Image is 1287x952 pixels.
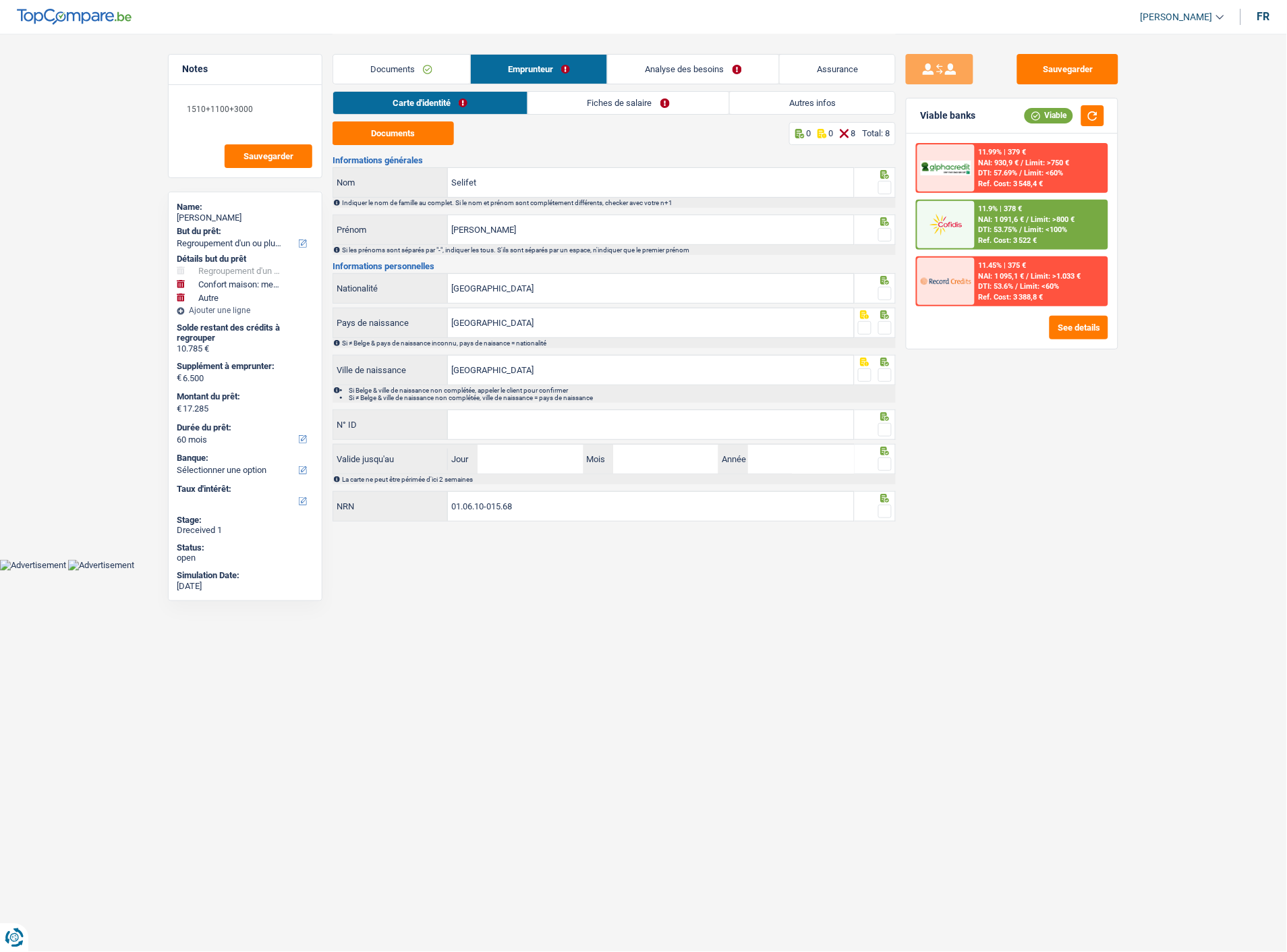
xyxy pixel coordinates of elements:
div: Indiquer le nom de famille au complet. Si le nom et prénom sont complétement différents, checker ... [342,199,894,206]
input: JJ [478,445,583,474]
label: Pays de naissance [333,308,448,337]
div: 10.785 € [177,343,314,354]
span: Limit: <60% [1021,282,1060,291]
span: Limit: >800 € [1031,215,1075,224]
div: Ref. Cost: 3 388,8 € [979,293,1043,302]
span: NAI: 930,9 € [979,159,1019,167]
div: [DATE] [177,581,314,592]
span: / [1016,282,1019,291]
img: AlphaCredit [921,161,971,176]
div: open [177,553,314,563]
img: Cofidis [921,212,971,237]
span: NAI: 1 095,1 € [979,272,1025,281]
label: N° ID [333,410,448,439]
img: Record Credits [921,269,971,293]
div: Ajouter une ligne [177,306,314,315]
span: / [1027,272,1029,281]
span: Limit: >750 € [1026,159,1070,167]
span: € [177,372,181,383]
span: DTI: 53.6% [979,282,1014,291]
label: Montant du prêt: [177,391,311,402]
button: See details [1050,316,1108,339]
a: Documents [333,55,470,84]
button: Sauvegarder [1017,54,1118,84]
a: Assurance [780,55,896,84]
p: 0 [806,128,811,138]
div: Stage: [177,515,314,526]
input: Belgique [448,274,854,303]
div: Dreceived 1 [177,525,314,536]
div: Status: [177,542,314,553]
div: Simulation Date: [177,570,314,581]
li: Si ≠ Belge & ville de naissance non complétée, ville de naissance = pays de naissance [349,394,894,401]
p: 8 [851,128,855,138]
a: Emprunteur [471,55,608,84]
div: 11.45% | 375 € [979,261,1027,270]
div: fr [1257,10,1270,23]
div: [PERSON_NAME] [177,213,314,223]
label: Prénom [333,215,448,244]
span: Limit: <60% [1025,169,1064,177]
label: Jour [448,445,478,474]
label: Supplément à emprunter: [177,361,311,372]
div: La carte ne peut être périmée d'ici 2 semaines [342,476,894,483]
span: Limit: <100% [1025,225,1068,234]
span: [PERSON_NAME] [1141,11,1213,23]
div: Détails but du prêt [177,254,314,264]
span: Limit: >1.033 € [1031,272,1081,281]
span: / [1027,215,1029,224]
label: Année [718,445,748,474]
label: Mois [583,445,613,474]
div: Viable banks [920,110,975,121]
li: Si Belge & ville de naissance non complétée, appeler le client pour confirmer [349,387,894,394]
span: NAI: 1 091,6 € [979,215,1025,224]
span: Sauvegarder [244,152,293,161]
input: 12.12.12-123.12 [448,492,854,521]
label: Taux d'intérêt: [177,484,311,495]
div: Si les prénoms sont séparés par "-", indiquer les tous. S'ils sont séparés par un espace, n'indiq... [342,246,894,254]
input: 590-1234567-89 [448,410,854,439]
a: Analyse des besoins [608,55,779,84]
label: Nom [333,168,448,197]
label: Ville de naissance [333,356,448,385]
div: Total: 8 [862,128,890,138]
button: Sauvegarder [225,144,312,168]
h3: Informations personnelles [333,262,896,271]
div: Ref. Cost: 3 522 € [979,236,1037,245]
a: Autres infos [730,92,895,114]
label: NRN [333,492,448,521]
p: 0 [828,128,833,138]
img: Advertisement [68,560,134,571]
span: € [177,403,181,414]
input: MM [613,445,718,474]
a: [PERSON_NAME] [1130,6,1224,28]
div: Ref. Cost: 3 548,4 € [979,179,1043,188]
input: Belgique [448,308,854,337]
img: TopCompare Logo [17,9,132,25]
label: Banque: [177,453,311,464]
label: Valide jusqu'au [333,449,448,470]
h3: Informations générales [333,156,896,165]
span: / [1020,169,1023,177]
div: Name: [177,202,314,213]
a: Fiches de salaire [528,92,729,114]
span: DTI: 57.69% [979,169,1018,177]
span: / [1021,159,1024,167]
div: 11.99% | 379 € [979,148,1027,157]
div: Si ≠ Belge & pays de naissance inconnu, pays de naisance = nationalité [342,339,894,347]
input: AAAA [748,445,853,474]
span: DTI: 53.75% [979,225,1018,234]
div: Viable [1025,108,1073,123]
span: / [1020,225,1023,234]
label: But du prêt: [177,226,311,237]
label: Durée du prêt: [177,422,311,433]
a: Carte d'identité [333,92,527,114]
h5: Notes [182,63,308,75]
label: Nationalité [333,274,448,303]
div: 11.9% | 378 € [979,204,1023,213]
button: Documents [333,121,454,145]
div: Solde restant des crédits à regrouper [177,323,314,343]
